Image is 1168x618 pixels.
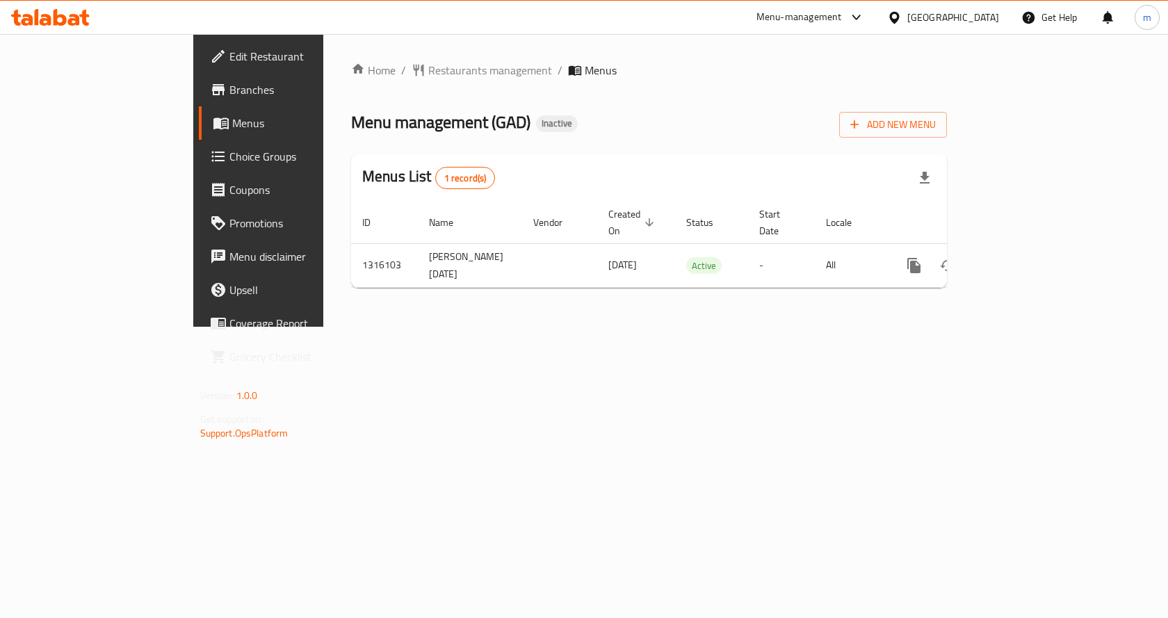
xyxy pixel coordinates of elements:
li: / [401,62,406,79]
span: Locale [826,214,870,231]
span: Created On [608,206,658,239]
li: / [558,62,562,79]
th: Actions [886,202,1042,244]
a: Support.OpsPlatform [200,424,289,442]
span: Restaurants management [428,62,552,79]
span: Coverage Report [229,315,378,332]
a: Upsell [199,273,389,307]
span: 1.0.0 [236,387,258,405]
span: Active [686,258,722,274]
div: Active [686,257,722,274]
td: [PERSON_NAME] [DATE] [418,243,522,287]
nav: breadcrumb [351,62,947,79]
span: Coupons [229,181,378,198]
span: Menu management ( GAD ) [351,106,530,138]
span: Status [686,214,731,231]
div: Total records count [435,167,496,189]
div: [GEOGRAPHIC_DATA] [907,10,999,25]
a: Menu disclaimer [199,240,389,273]
span: Vendor [533,214,581,231]
span: Get support on: [200,410,264,428]
span: Menu disclaimer [229,248,378,265]
span: Grocery Checklist [229,348,378,365]
a: Branches [199,73,389,106]
td: All [815,243,886,287]
a: Choice Groups [199,140,389,173]
span: Promotions [229,215,378,231]
a: Edit Restaurant [199,40,389,73]
div: Menu-management [756,9,842,26]
span: Menus [585,62,617,79]
span: Choice Groups [229,148,378,165]
span: m [1143,10,1151,25]
h2: Menus List [362,166,495,189]
span: Edit Restaurant [229,48,378,65]
span: Name [429,214,471,231]
a: Grocery Checklist [199,340,389,373]
span: Version: [200,387,234,405]
span: Add New Menu [850,116,936,133]
a: Coverage Report [199,307,389,340]
span: 1 record(s) [436,172,495,185]
a: Restaurants management [412,62,552,79]
span: Start Date [759,206,798,239]
td: - [748,243,815,287]
table: enhanced table [351,202,1042,288]
span: [DATE] [608,256,637,274]
span: Menus [232,115,378,131]
span: Inactive [536,117,578,129]
span: ID [362,214,389,231]
div: Export file [908,161,941,195]
a: Coupons [199,173,389,206]
div: Inactive [536,115,578,132]
a: Menus [199,106,389,140]
a: Promotions [199,206,389,240]
button: Change Status [931,249,964,282]
button: Add New Menu [839,112,947,138]
button: more [898,249,931,282]
span: Upsell [229,282,378,298]
span: Branches [229,81,378,98]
